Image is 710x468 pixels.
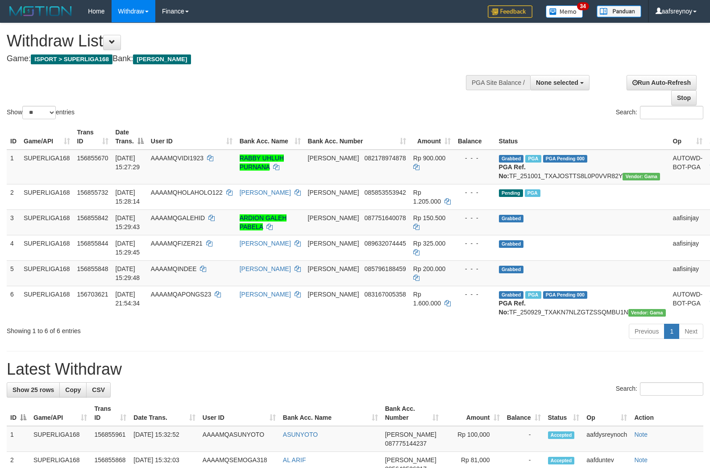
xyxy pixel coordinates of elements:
span: Marked by aafheankoy [525,189,540,197]
span: [DATE] 21:54:34 [116,291,140,307]
span: AAAAMQHOLAHOLO122 [151,189,223,196]
span: AAAAMQGALEHID [151,214,205,221]
a: [PERSON_NAME] [240,291,291,298]
td: aafdysreynoch [583,426,631,452]
div: - - - [458,290,492,299]
th: Game/API: activate to sort column ascending [30,401,91,426]
span: Copy 087775144237 to clipboard [385,440,427,447]
span: Grabbed [499,240,524,248]
span: Grabbed [499,291,524,299]
th: Amount: activate to sort column ascending [410,124,454,150]
a: ASUNYOTO [283,431,318,438]
span: Accepted [548,457,575,464]
div: - - - [458,213,492,222]
span: Copy 082178974878 to clipboard [364,155,406,162]
span: [DATE] 15:27:29 [116,155,140,171]
td: AAAAMQASUNYOTO [199,426,279,452]
a: Copy [59,382,87,397]
img: Feedback.jpg [488,5,532,18]
td: 5 [7,260,20,286]
span: [PERSON_NAME] [308,155,359,162]
td: TF_251001_TXAJOSTTS8L0P0VVR82Y [495,150,669,184]
span: Marked by aafheankoy [525,155,541,163]
a: Previous [629,324,664,339]
td: SUPERLIGA168 [20,184,74,209]
a: ARDION GALEH PABELA [240,214,287,230]
span: Rp 1.600.000 [413,291,441,307]
span: 156703621 [77,291,108,298]
a: AL ARIF [283,456,306,464]
div: - - - [458,239,492,248]
span: [PERSON_NAME] [385,456,436,464]
span: Show 25 rows [12,386,54,393]
th: Bank Acc. Number: activate to sort column ascending [382,401,442,426]
th: Game/API: activate to sort column ascending [20,124,74,150]
span: AAAAMQFIZER21 [151,240,203,247]
th: Balance: activate to sort column ascending [503,401,544,426]
th: Balance [454,124,495,150]
span: Rp 1.205.000 [413,189,441,205]
a: Stop [671,90,697,105]
span: [DATE] 15:29:48 [116,265,140,281]
span: [PERSON_NAME] [308,214,359,221]
span: 156855842 [77,214,108,221]
span: Accepted [548,431,575,439]
span: 34 [577,2,589,10]
img: MOTION_logo.png [7,4,75,18]
span: Pending [499,189,523,197]
img: panduan.png [597,5,641,17]
a: CSV [86,382,111,397]
td: 1 [7,150,20,184]
div: - - - [458,154,492,163]
img: Button%20Memo.svg [546,5,583,18]
td: SUPERLIGA168 [20,150,74,184]
span: CSV [92,386,105,393]
span: Grabbed [499,266,524,273]
div: Showing 1 to 6 of 6 entries [7,323,289,335]
div: PGA Site Balance / [466,75,530,90]
td: 6 [7,286,20,320]
th: Amount: activate to sort column ascending [442,401,503,426]
h1: Withdraw List [7,32,465,50]
span: [PERSON_NAME] [308,291,359,298]
span: ISPORT > SUPERLIGA168 [31,54,112,64]
td: [DATE] 15:32:52 [130,426,199,452]
td: SUPERLIGA168 [20,260,74,286]
span: AAAAMQAPONGS23 [151,291,211,298]
a: [PERSON_NAME] [240,189,291,196]
th: ID: activate to sort column descending [7,401,30,426]
th: Action [631,401,703,426]
td: SUPERLIGA168 [20,235,74,260]
th: Trans ID: activate to sort column ascending [91,401,130,426]
span: 156855670 [77,155,108,162]
td: aafisinjay [669,235,706,260]
span: Copy [65,386,81,393]
a: Note [634,431,648,438]
span: [PERSON_NAME] [385,431,436,438]
th: Status [495,124,669,150]
th: Op: activate to sort column ascending [583,401,631,426]
span: [PERSON_NAME] [308,240,359,247]
td: - [503,426,544,452]
td: TF_250929_TXAKN7NLZGTZSSQMBU1N [495,286,669,320]
td: AUTOWD-BOT-PGA [669,150,706,184]
span: Vendor URL: https://trx31.1velocity.biz [623,173,660,180]
td: aafisinjay [669,260,706,286]
span: AAAAMQINDEE [151,265,197,272]
th: Status: activate to sort column ascending [544,401,583,426]
td: AUTOWD-BOT-PGA [669,286,706,320]
a: [PERSON_NAME] [240,265,291,272]
span: Copy 085853553942 to clipboard [364,189,406,196]
td: Rp 100,000 [442,426,503,452]
span: Rp 200.000 [413,265,445,272]
span: Rp 900.000 [413,155,445,162]
span: Rp 325.000 [413,240,445,247]
th: User ID: activate to sort column ascending [199,401,279,426]
th: Op: activate to sort column ascending [669,124,706,150]
span: Vendor URL: https://trx31.1velocity.biz [628,309,666,317]
span: Copy 083167005358 to clipboard [364,291,406,298]
th: Date Trans.: activate to sort column ascending [130,401,199,426]
span: Copy 089632074445 to clipboard [364,240,406,247]
span: [PERSON_NAME] [133,54,191,64]
span: 156855732 [77,189,108,196]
